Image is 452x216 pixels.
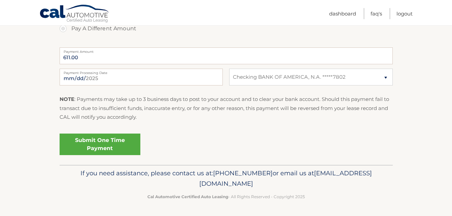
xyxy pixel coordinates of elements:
input: Payment Date [60,69,223,85]
a: Cal Automotive [39,4,110,24]
a: Submit One Time Payment [60,134,140,155]
p: If you need assistance, please contact us at: or email us at [64,168,388,189]
strong: Cal Automotive Certified Auto Leasing [147,194,228,199]
label: Payment Amount [60,47,393,53]
label: Pay A Different Amount [60,22,393,35]
a: Logout [396,8,413,19]
a: Dashboard [329,8,356,19]
label: Payment Processing Date [60,69,223,74]
p: - All Rights Reserved - Copyright 2025 [64,193,388,200]
a: FAQ's [371,8,382,19]
p: : Payments may take up to 3 business days to post to your account and to clear your bank account.... [60,95,393,121]
span: [PHONE_NUMBER] [213,169,273,177]
input: Payment Amount [60,47,393,64]
strong: NOTE [60,96,74,102]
